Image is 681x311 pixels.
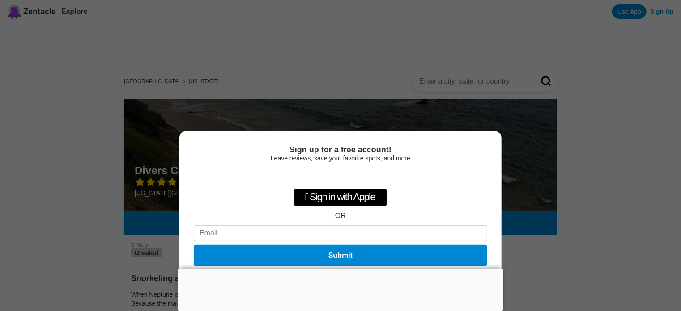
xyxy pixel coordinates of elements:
iframe: Sign in with Google Button [295,166,386,186]
iframe: Advertisement [178,269,503,309]
button: Submit [194,245,487,266]
div: Leave reviews, save your favorite spots, and more [194,155,487,162]
input: Email [194,225,487,241]
div: OR [335,212,346,220]
div: Sign up for a free account! [194,145,487,155]
div: Sign in with Apple [294,189,387,206]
